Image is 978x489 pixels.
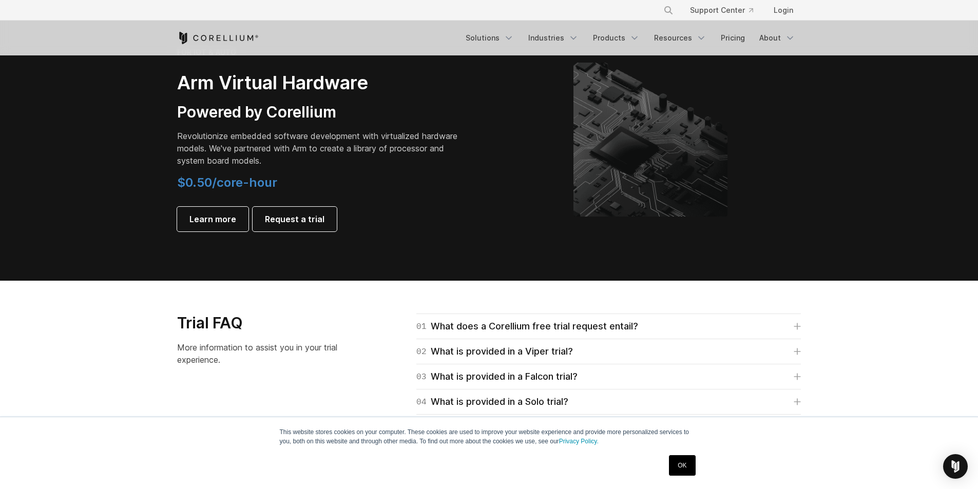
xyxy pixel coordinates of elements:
[416,344,427,359] span: 02
[177,130,465,167] p: Revolutionize embedded software development with virtualized hardware models. We've partnered wit...
[416,395,801,409] a: 04What is provided in a Solo trial?
[416,319,427,334] span: 01
[177,341,357,366] p: More information to assist you in your trial experience.
[416,395,568,409] div: What is provided in a Solo trial?
[416,319,638,334] div: What does a Corellium free trial request entail?
[189,213,236,225] span: Learn more
[177,32,259,44] a: Corellium Home
[177,71,465,94] h2: Arm Virtual Hardware
[416,344,573,359] div: What is provided in a Viper trial?
[177,175,277,190] span: $0.50/core-hour
[669,455,695,476] a: OK
[177,314,357,333] h3: Trial FAQ
[753,29,801,47] a: About
[587,29,646,47] a: Products
[459,29,801,47] div: Navigation Menu
[416,369,427,384] span: 03
[253,207,337,231] a: Request a trial
[177,207,248,231] a: Learn more
[715,29,751,47] a: Pricing
[651,1,801,19] div: Navigation Menu
[416,344,801,359] a: 02What is provided in a Viper trial?
[522,29,585,47] a: Industries
[416,319,801,334] a: 01What does a Corellium free trial request entail?
[648,29,713,47] a: Resources
[265,213,324,225] span: Request a trial
[659,1,678,19] button: Search
[416,395,427,409] span: 04
[416,369,801,384] a: 03What is provided in a Falcon trial?
[459,29,520,47] a: Solutions
[573,63,727,217] img: Corellium's ARM Virtual Hardware Platform
[280,427,699,446] p: This website stores cookies on your computer. These cookies are used to improve your website expe...
[559,438,599,445] a: Privacy Policy.
[765,1,801,19] a: Login
[416,369,578,384] div: What is provided in a Falcon trial?
[682,1,761,19] a: Support Center
[943,454,968,479] div: Open Intercom Messenger
[177,103,465,122] h3: Powered by Corellium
